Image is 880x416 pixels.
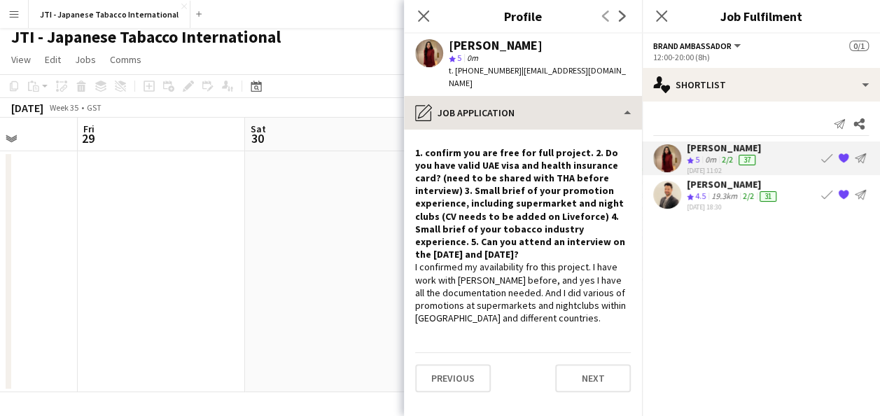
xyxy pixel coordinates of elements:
[110,53,141,66] span: Comms
[87,102,102,113] div: GST
[695,154,699,165] span: 5
[849,41,869,51] span: 0/1
[702,154,719,166] div: 0m
[653,52,869,62] div: 12:00-20:00 (8h)
[415,146,631,261] h4: 1. confirm you are free for full project. 2. Do you have valid UAE visa and health insurance card...
[743,190,754,201] app-skills-label: 2/2
[687,202,779,211] div: [DATE] 18:30
[687,178,779,190] div: [PERSON_NAME]
[11,27,281,48] h1: JTI - Japanese Tabacco International
[687,166,761,175] div: [DATE] 11:02
[29,1,190,28] button: JTI - Japanese Tabacco International
[695,190,706,201] span: 4.5
[653,41,732,51] span: Brand Ambassador
[415,364,491,392] button: Previous
[6,50,36,69] a: View
[739,155,755,165] div: 37
[555,364,631,392] button: Next
[457,53,461,63] span: 5
[415,261,631,324] div: I confirmed my availability fro this project. I have work with [PERSON_NAME] before, and yes I ha...
[449,65,522,76] span: t. [PHONE_NUMBER]
[449,39,543,52] div: [PERSON_NAME]
[104,50,147,69] a: Comms
[722,154,733,165] app-skills-label: 2/2
[642,68,880,102] div: Shortlist
[404,96,642,130] div: Job Application
[11,53,31,66] span: View
[464,53,481,63] span: 0m
[45,53,61,66] span: Edit
[404,7,642,25] h3: Profile
[249,130,266,146] span: 30
[449,65,626,88] span: | [EMAIL_ADDRESS][DOMAIN_NAME]
[708,190,740,202] div: 19.3km
[81,130,95,146] span: 29
[83,123,95,135] span: Fri
[69,50,102,69] a: Jobs
[251,123,266,135] span: Sat
[11,101,43,115] div: [DATE]
[46,102,81,113] span: Week 35
[39,50,67,69] a: Edit
[760,191,776,202] div: 31
[75,53,96,66] span: Jobs
[687,141,761,154] div: [PERSON_NAME]
[642,7,880,25] h3: Job Fulfilment
[653,41,743,51] button: Brand Ambassador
